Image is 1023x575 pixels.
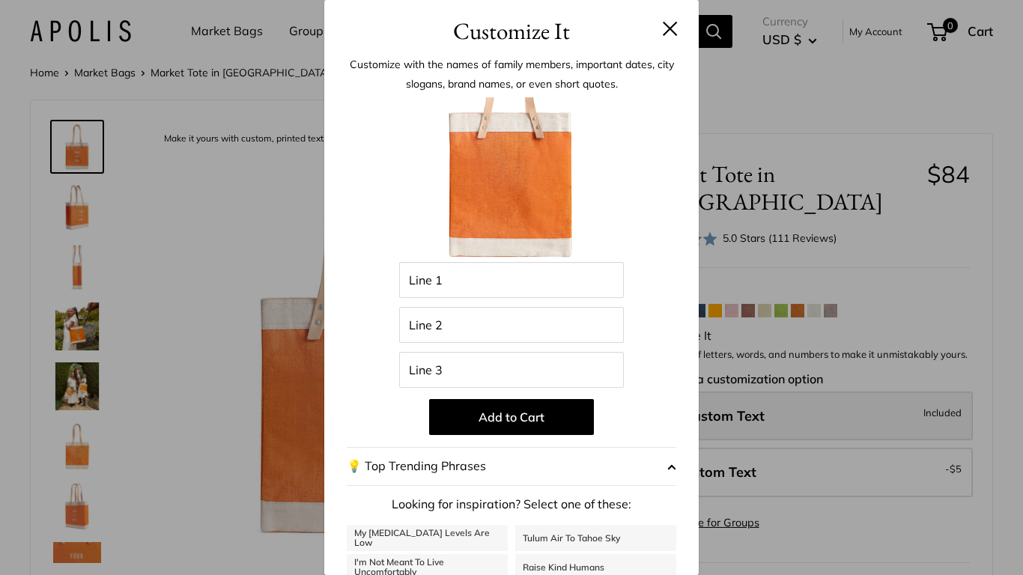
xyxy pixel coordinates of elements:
button: Add to Cart [429,399,594,435]
a: My [MEDICAL_DATA] Levels Are Low [347,525,508,551]
p: Customize with the names of family members, important dates, city slogans, brand names, or even s... [347,55,676,94]
img: Customizer_MT_Citrus.jpg [429,97,594,262]
a: Tulum Air To Tahoe Sky [515,525,676,551]
p: Looking for inspiration? Select one of these: [347,493,676,516]
button: 💡 Top Trending Phrases [347,447,676,486]
h3: Customize It [347,13,676,49]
